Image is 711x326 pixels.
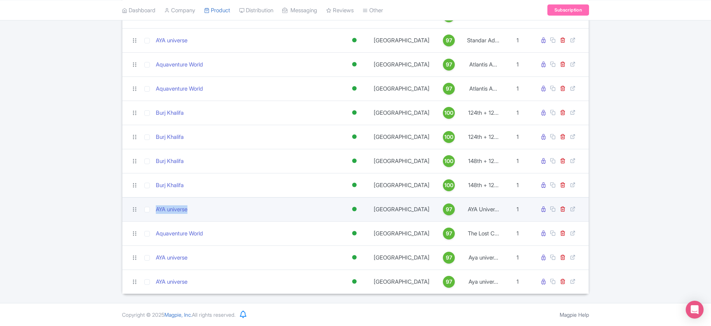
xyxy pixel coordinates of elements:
[446,229,452,238] span: 97
[156,133,184,141] a: Burj Khalifa
[464,28,503,52] td: Standar Ad...
[517,61,519,68] span: 1
[464,245,503,270] td: Aya univer...
[351,204,358,215] div: Active
[351,228,358,239] div: Active
[351,35,358,46] div: Active
[437,131,461,143] a: 100
[446,205,452,213] span: 97
[517,157,519,164] span: 1
[437,228,461,239] a: 97
[444,157,453,165] span: 100
[464,173,503,197] td: 148th + 12...
[156,61,203,69] a: Aquaventure World
[517,109,519,116] span: 1
[517,230,519,237] span: 1
[464,149,503,173] td: 148th + 12...
[437,276,461,288] a: 97
[351,156,358,166] div: Active
[517,85,519,92] span: 1
[351,59,358,70] div: Active
[369,76,434,101] td: [GEOGRAPHIC_DATA]
[547,4,589,16] a: Subscription
[369,52,434,76] td: [GEOGRAPHIC_DATA]
[437,107,461,119] a: 100
[446,85,452,93] span: 97
[369,173,434,197] td: [GEOGRAPHIC_DATA]
[369,101,434,125] td: [GEOGRAPHIC_DATA]
[351,83,358,94] div: Active
[517,278,519,285] span: 1
[437,83,461,95] a: 97
[156,109,184,117] a: Burj Khalifa
[464,52,503,76] td: Atlantis A...
[156,254,187,262] a: AYA universe
[464,270,503,294] td: Aya univer...
[351,180,358,190] div: Active
[517,133,519,140] span: 1
[444,133,453,141] span: 100
[517,206,519,213] span: 1
[369,197,434,221] td: [GEOGRAPHIC_DATA]
[560,312,589,318] a: Magpie Help
[686,301,704,319] div: Open Intercom Messenger
[369,270,434,294] td: [GEOGRAPHIC_DATA]
[444,109,453,117] span: 100
[446,254,452,262] span: 97
[444,181,453,189] span: 100
[437,179,461,191] a: 100
[351,276,358,287] div: Active
[351,252,358,263] div: Active
[156,205,187,214] a: AYA universe
[517,37,519,44] span: 1
[156,36,187,45] a: AYA universe
[369,245,434,270] td: [GEOGRAPHIC_DATA]
[351,131,358,142] div: Active
[369,125,434,149] td: [GEOGRAPHIC_DATA]
[437,59,461,71] a: 97
[369,28,434,52] td: [GEOGRAPHIC_DATA]
[156,181,184,190] a: Burj Khalifa
[156,157,184,166] a: Burj Khalifa
[464,125,503,149] td: 124th + 12...
[369,221,434,245] td: [GEOGRAPHIC_DATA]
[446,36,452,45] span: 97
[437,155,461,167] a: 100
[446,61,452,69] span: 97
[156,229,203,238] a: Aquaventure World
[464,197,503,221] td: AYA Univer...
[156,85,203,93] a: Aquaventure World
[164,312,192,318] span: Magpie, Inc.
[464,221,503,245] td: The Lost C...
[369,149,434,173] td: [GEOGRAPHIC_DATA]
[437,35,461,46] a: 97
[156,278,187,286] a: AYA universe
[437,203,461,215] a: 97
[446,278,452,286] span: 97
[437,252,461,264] a: 97
[118,311,240,319] div: Copyright © 2025 All rights reserved.
[351,107,358,118] div: Active
[464,101,503,125] td: 124th + 12...
[517,182,519,189] span: 1
[464,76,503,101] td: Atlantis A...
[517,254,519,261] span: 1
